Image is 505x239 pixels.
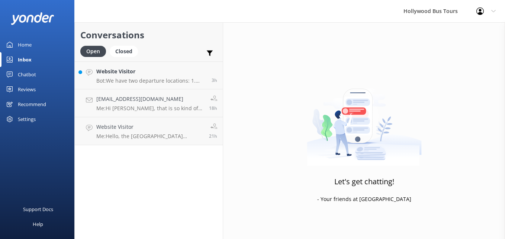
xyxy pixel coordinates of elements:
h4: [EMAIL_ADDRESS][DOMAIN_NAME] [96,95,203,103]
a: Closed [110,47,142,55]
p: - Your friends at [GEOGRAPHIC_DATA] [317,195,411,203]
div: Reviews [18,82,36,97]
div: Chatbot [18,67,36,82]
div: Help [33,217,43,232]
a: Website VisitorMe:Hello, the [GEOGRAPHIC_DATA] location is approximately 13 miles away from the [... [75,117,223,145]
a: Open [80,47,110,55]
div: Closed [110,46,138,57]
h3: Let's get chatting! [334,176,394,188]
span: 04:51pm 09-Aug-2025 (UTC -07:00) America/Tijuana [209,105,217,111]
div: Inbox [18,52,32,67]
div: Recommend [18,97,46,112]
img: yonder-white-logo.png [11,12,54,25]
p: Me: Hi [PERSON_NAME], that is so kind of you! Unfortunately, [PERSON_NAME] doesn't have Venmo. He... [96,105,203,112]
p: Bot: We have two departure locations: 1. [STREET_ADDRESS] - Please check-in inside the [GEOGRAPHI... [96,77,206,84]
a: Website VisitorBot:We have two departure locations: 1. [STREET_ADDRESS] - Please check-in inside ... [75,61,223,89]
div: Open [80,46,106,57]
div: Settings [18,112,36,127]
img: artwork of a man stealing a conversation from at giant smartphone [307,73,422,166]
a: [EMAIL_ADDRESS][DOMAIN_NAME]Me:Hi [PERSON_NAME], that is so kind of you! Unfortunately, [PERSON_N... [75,89,223,117]
span: 07:51am 10-Aug-2025 (UTC -07:00) America/Tijuana [212,77,217,83]
span: 01:33pm 09-Aug-2025 (UTC -07:00) America/Tijuana [209,133,217,139]
p: Me: Hello, the [GEOGRAPHIC_DATA] location is approximately 13 miles away from the [GEOGRAPHIC_DAT... [96,133,203,140]
div: Support Docs [23,202,53,217]
h4: Website Visitor [96,67,206,76]
h4: Website Visitor [96,123,203,131]
div: Home [18,37,32,52]
h2: Conversations [80,28,217,42]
